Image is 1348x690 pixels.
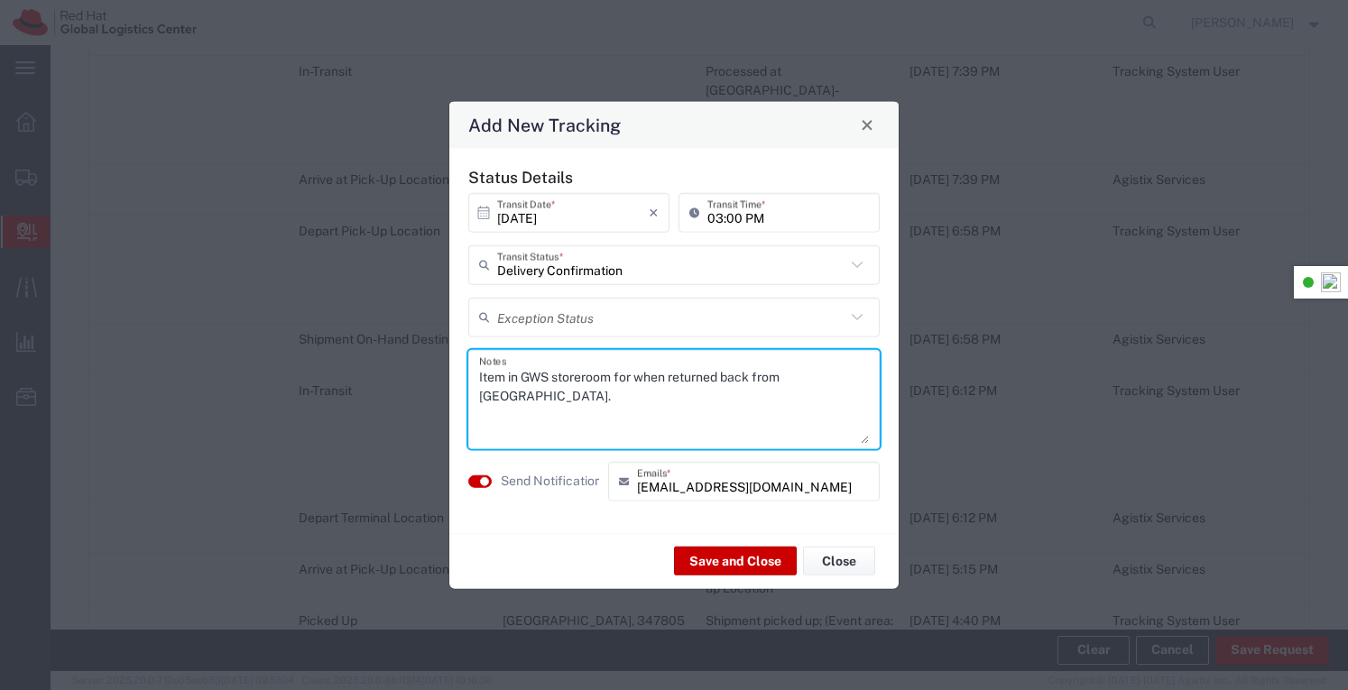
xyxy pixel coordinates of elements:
[803,547,875,575] button: Close
[468,167,880,186] h5: Status Details
[854,112,880,137] button: Close
[501,472,599,491] agx-label: Send Notification
[501,472,602,491] label: Send Notification
[468,112,621,138] h4: Add New Tracking
[674,547,797,575] button: Save and Close
[649,198,659,226] i: ×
